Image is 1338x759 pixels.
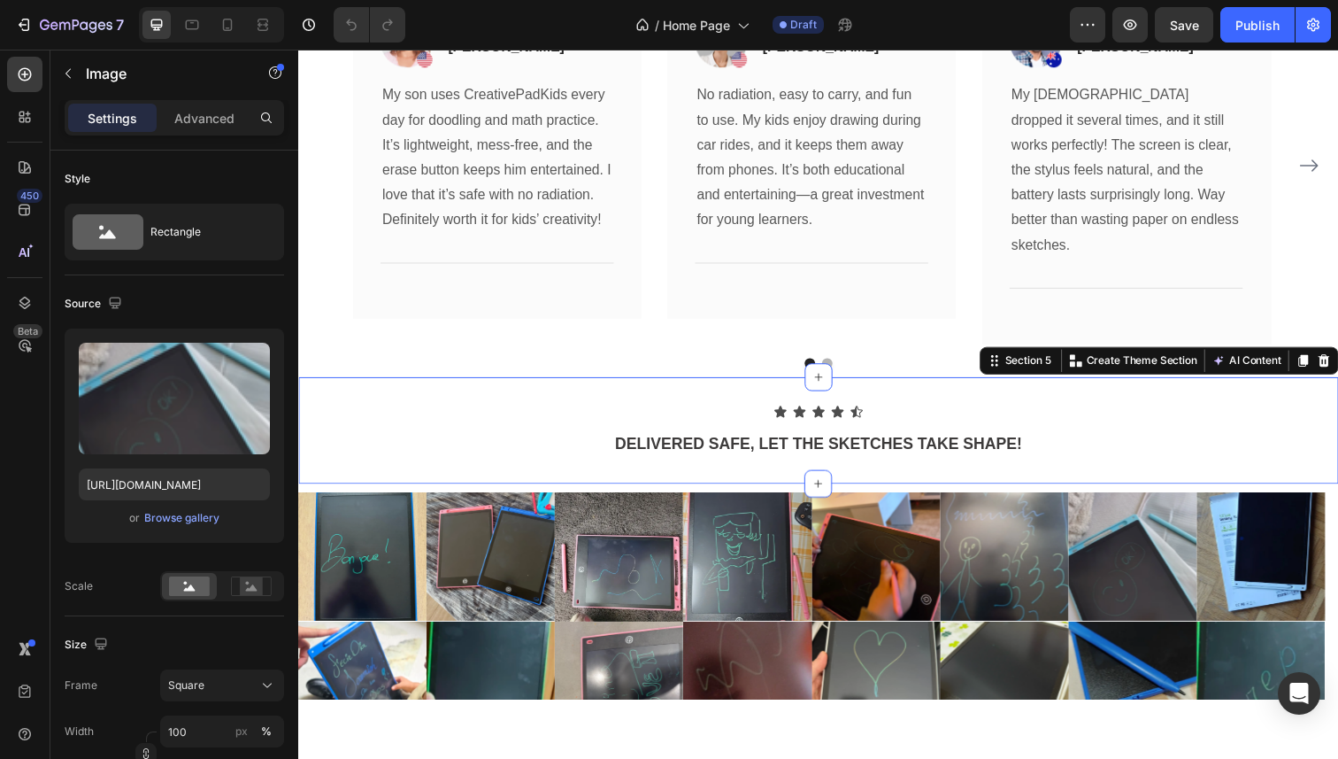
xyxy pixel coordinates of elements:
img: gempages_585656991708349275-c35d0fbf-b2c4-46d0-9a48-fdfc0992f86a.png [656,585,787,716]
span: / [655,16,659,35]
input: https://example.com/image.jpg [79,469,270,500]
button: Browse gallery [143,509,220,527]
img: gempages_585656991708349275-28e23214-8f67-4dc3-be73-5b33b5fdc2ff.png [393,453,524,585]
img: gempages_585656991708349275-c364d1fd-7eee-4eeb-ae3e-5a68e5d6dbe6.png [787,585,918,716]
div: Undo/Redo [334,7,405,43]
div: 450 [17,189,42,203]
img: gempages_585656991708349275-17e6d14e-2a41-4b37-89db-8ef9b2e863c1.png [262,453,393,585]
img: gempages_585656991708349275-4ce0c69b-5521-4404-a471-939a6a08e109.png [131,453,262,585]
button: Save [1155,7,1213,43]
button: Square [160,670,284,701]
p: Create Theme Section [804,311,918,327]
input: px% [160,716,284,747]
button: px [256,721,277,742]
span: Draft [790,17,817,33]
iframe: Design area [298,49,1338,699]
img: gempages_585656991708349275-6a320e84-317c-4699-a2b9-8c2c236816f6.png [656,453,787,585]
img: gempages_585656991708349275-1288348c-8702-4597-bc71-d218b94efb7e.png [131,585,262,716]
div: Publish [1235,16,1280,35]
img: preview-image [79,343,270,454]
img: gempages_585656991708349275-d2d9f83a-6a97-45a3-9820-9be683f7c415.png [393,585,524,716]
div: Beta [13,324,42,338]
span: Square [168,678,204,693]
div: Scale [65,578,93,594]
button: % [231,721,252,742]
img: gempages_585656991708349275-b01643d1-d9d2-422e-864f-d9d6463cf5ef.png [525,585,656,716]
button: Dot [534,316,545,327]
div: Browse gallery [144,510,219,526]
div: Size [65,633,111,657]
label: Frame [65,678,97,693]
div: Open Intercom Messenger [1278,672,1320,715]
button: Dot [517,316,527,327]
button: AI Content [929,308,1007,329]
span: Home Page [663,16,730,35]
label: Width [65,724,94,740]
div: Style [65,171,90,187]
button: Carousel Next Arrow [1018,105,1046,134]
span: Save [1170,18,1199,33]
div: px [235,724,248,740]
p: Image [86,63,236,84]
span: or [129,507,140,529]
div: Rectangle [150,212,258,252]
div: Section 5 [718,311,772,327]
div: Source [65,292,126,316]
p: Settings [88,109,137,128]
p: Advanced [174,109,235,128]
p: 7 [116,14,124,35]
div: % [261,724,272,740]
strong: DELIVERED SAFE, LET THE SKETCHES TAKE SHAPE! [323,395,739,413]
img: gempages_585656991708349275-3a6a70c5-f52f-4624-9244-dde84c25542d.png [787,453,918,585]
button: 7 [7,7,132,43]
img: gempages_585656991708349275-62414311-70a6-455b-8ab2-1ed9335ae0c4.png [918,453,1049,585]
button: Publish [1220,7,1295,43]
img: gempages_585656991708349275-51054f17-6b4c-4bb7-a077-35e90ec619bf.png [918,585,1049,716]
img: gempages_585656991708349275-a02df9f5-89ef-4e18-9aac-f814c4c5a10c.png [525,453,656,585]
img: gempages_585656991708349275-728fb859-04d3-478a-a193-30453eaef89c.png [262,585,393,716]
